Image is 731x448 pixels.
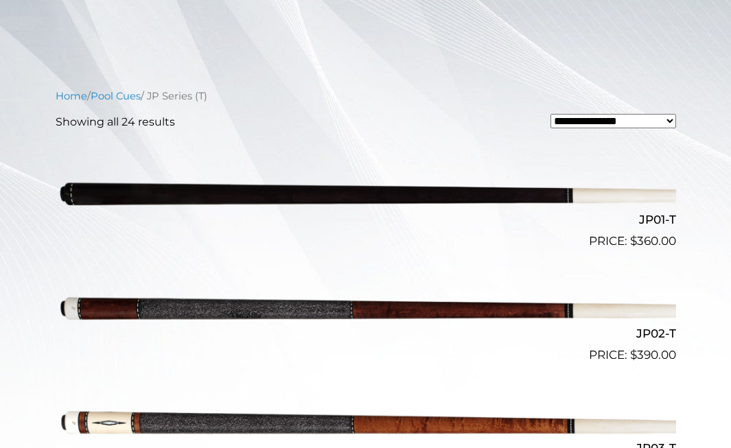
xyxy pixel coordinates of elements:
[550,114,676,128] select: Shop order
[56,89,676,104] nav: Breadcrumb
[630,234,676,248] bdi: 360.00
[91,90,141,102] a: Pool Cues
[630,348,676,362] bdi: 390.00
[630,348,637,362] span: $
[56,141,676,250] a: JP01-T $360.00
[630,234,637,248] span: $
[56,114,175,130] p: Showing all 24 results
[56,256,676,359] img: JP02-T
[56,141,676,244] img: JP01-T
[56,256,676,364] a: JP02-T $390.00
[56,90,87,102] a: Home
